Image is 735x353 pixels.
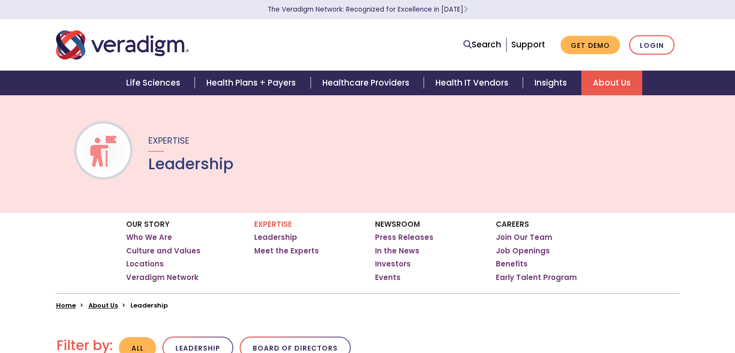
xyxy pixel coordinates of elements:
a: About Us [88,301,118,310]
h1: Leadership [148,155,233,173]
a: Support [511,39,545,50]
a: Healthcare Providers [311,71,424,95]
a: Search [463,38,501,51]
span: Learn More [463,5,468,14]
a: Health Plans + Payers [195,71,310,95]
a: Who We Are [126,233,172,242]
a: Life Sciences [115,71,195,95]
a: Job Openings [496,246,550,256]
a: Benefits [496,259,528,269]
a: The Veradigm Network: Recognized for Excellence in [DATE]Learn More [268,5,468,14]
a: Login [629,35,675,55]
a: Investors [375,259,411,269]
a: Get Demo [561,36,620,55]
a: Health IT Vendors [424,71,523,95]
a: Early Talent Program [496,273,577,282]
a: In the News [375,246,419,256]
span: Expertise [148,134,189,147]
a: Leadership [254,233,297,242]
a: Insights [523,71,581,95]
img: Veradigm logo [56,29,189,61]
a: Events [375,273,401,282]
a: Veradigm Network [126,273,199,282]
a: Join Our Team [496,233,552,242]
a: Locations [126,259,164,269]
a: Culture and Values [126,246,201,256]
a: Meet the Experts [254,246,319,256]
a: Press Releases [375,233,433,242]
a: About Us [581,71,642,95]
a: Home [56,301,76,310]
